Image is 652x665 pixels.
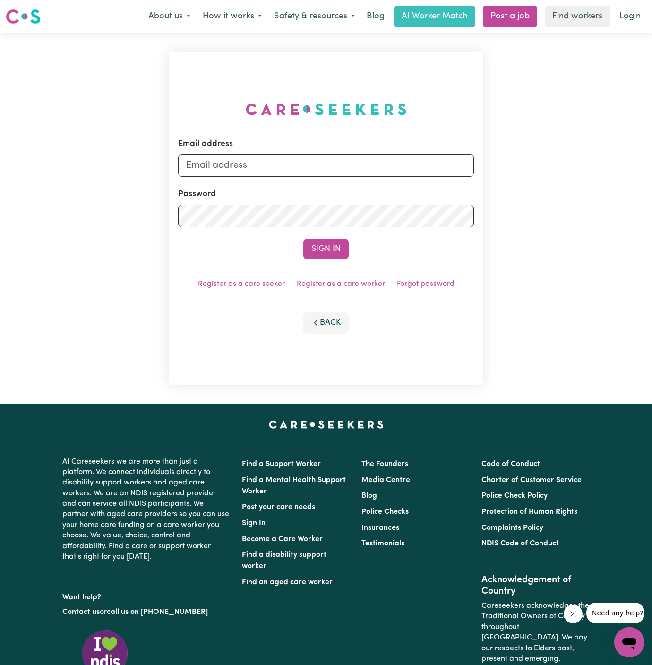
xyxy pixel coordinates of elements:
a: Careseekers logo [6,6,41,27]
a: Sign In [242,519,266,527]
a: Find workers [545,6,610,27]
a: Post a job [483,6,537,27]
a: Testimonials [361,540,404,547]
a: Media Centre [361,476,410,484]
a: Become a Care Worker [242,535,323,543]
button: Back [303,312,349,333]
button: About us [142,7,197,26]
a: call us on [PHONE_NUMBER] [107,608,208,616]
iframe: Close message [564,605,583,623]
button: Sign In [303,239,349,259]
button: Safety & resources [268,7,361,26]
label: Password [178,188,216,200]
iframe: Button to launch messaging window [614,627,644,657]
a: The Founders [361,460,408,468]
button: How it works [197,7,268,26]
a: Charter of Customer Service [481,476,582,484]
label: Email address [178,138,233,150]
a: Find a Mental Health Support Worker [242,476,346,495]
a: Insurances [361,524,399,532]
a: Complaints Policy [481,524,543,532]
a: Login [614,6,646,27]
a: Protection of Human Rights [481,508,577,516]
p: Want help? [62,588,231,603]
a: Police Checks [361,508,409,516]
a: Careseekers home page [269,421,384,428]
h2: Acknowledgement of Country [481,574,590,597]
a: NDIS Code of Conduct [481,540,559,547]
p: or [62,603,231,621]
a: Find a disability support worker [242,551,326,570]
a: Code of Conduct [481,460,540,468]
a: Register as a care worker [297,280,385,288]
a: Find an aged care worker [242,579,333,586]
a: Find a Support Worker [242,460,321,468]
iframe: Message from company [586,603,644,623]
a: Contact us [62,608,100,616]
a: Post your care needs [242,503,315,511]
a: Blog [361,6,390,27]
p: At Careseekers we are more than just a platform. We connect individuals directly to disability su... [62,453,231,566]
input: Email address [178,154,474,177]
a: Forgot password [397,280,455,288]
a: Blog [361,492,377,500]
a: AI Worker Match [394,6,475,27]
img: Careseekers logo [6,8,41,25]
a: Register as a care seeker [198,280,285,288]
a: Police Check Policy [481,492,548,500]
